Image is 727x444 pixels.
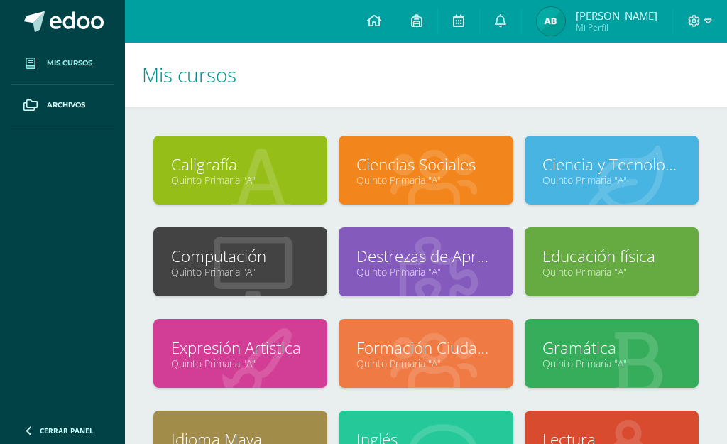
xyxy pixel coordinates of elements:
a: Destrezas de Aprendizaje [356,245,495,267]
a: Quinto Primaria "A" [356,265,495,278]
span: Mi Perfil [576,21,657,33]
a: Gramática [542,337,681,359]
img: c2baf109a9d2730ea0bde87aae889d22.png [537,7,565,36]
a: Educación física [542,245,681,267]
a: Quinto Primaria "A" [542,173,681,187]
a: Expresión Artistica [171,337,310,359]
span: Archivos [47,99,85,111]
a: Quinto Primaria "A" [171,357,310,370]
span: [PERSON_NAME] [576,9,657,23]
span: Mis cursos [47,58,92,69]
a: Quinto Primaria "A" [171,265,310,278]
a: Archivos [11,85,114,126]
a: Quinto Primaria "A" [356,357,495,370]
a: Ciencia y Tecnología [542,153,681,175]
a: Quinto Primaria "A" [542,265,681,278]
a: Quinto Primaria "A" [542,357,681,370]
a: Ciencias Sociales [356,153,495,175]
a: Caligrafía [171,153,310,175]
span: Mis cursos [142,61,236,88]
a: Formación Ciudadana [356,337,495,359]
a: Quinto Primaria "A" [356,173,495,187]
span: Cerrar panel [40,426,94,435]
a: Computación [171,245,310,267]
a: Mis cursos [11,43,114,85]
a: Quinto Primaria "A" [171,173,310,187]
